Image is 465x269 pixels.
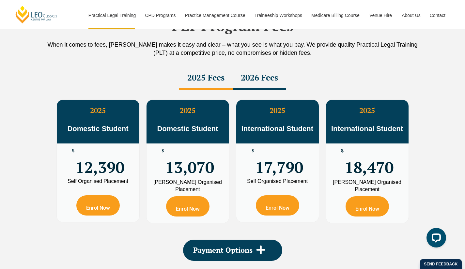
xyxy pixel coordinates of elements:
[72,148,74,153] span: $
[157,125,218,133] span: Domestic Student
[326,106,409,115] h3: 2025
[162,148,164,153] span: $
[331,125,403,133] span: International Student
[76,195,120,216] a: Enrol Now
[140,1,180,29] a: CPD Programs
[179,67,233,90] div: 2025 Fees
[180,1,250,29] a: Practice Management Course
[331,179,404,193] div: [PERSON_NAME] Organised Placement
[425,1,450,29] a: Contact
[421,225,449,253] iframe: LiveChat chat widget
[236,106,319,115] h3: 2025
[250,1,306,29] a: Traineeship Workshops
[166,196,209,217] a: Enrol Now
[364,1,397,29] a: Venue Hire
[233,67,286,90] div: 2026 Fees
[165,148,214,174] span: 13,070
[75,148,124,174] span: 12,390
[255,148,303,174] span: 17,790
[397,1,425,29] a: About Us
[346,196,389,217] a: Enrol Now
[47,18,419,34] h2: PLT Program Fees
[147,106,229,115] h3: 2025
[341,148,344,153] span: $
[84,1,140,29] a: Practical Legal Training
[62,179,134,184] div: Self Organised Placement
[47,41,419,57] p: When it comes to fees, [PERSON_NAME] makes it easy and clear – what you see is what you pay. We p...
[256,195,299,216] a: Enrol Now
[15,5,58,24] a: [PERSON_NAME] Centre for Law
[57,106,139,115] h3: 2025
[241,125,313,133] span: International Student
[252,148,254,153] span: $
[345,148,394,174] span: 18,470
[241,179,314,184] div: Self Organised Placement
[193,247,253,254] span: Payment Options
[151,179,224,193] div: [PERSON_NAME] Organised Placement
[306,1,364,29] a: Medicare Billing Course
[67,125,128,133] span: Domestic Student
